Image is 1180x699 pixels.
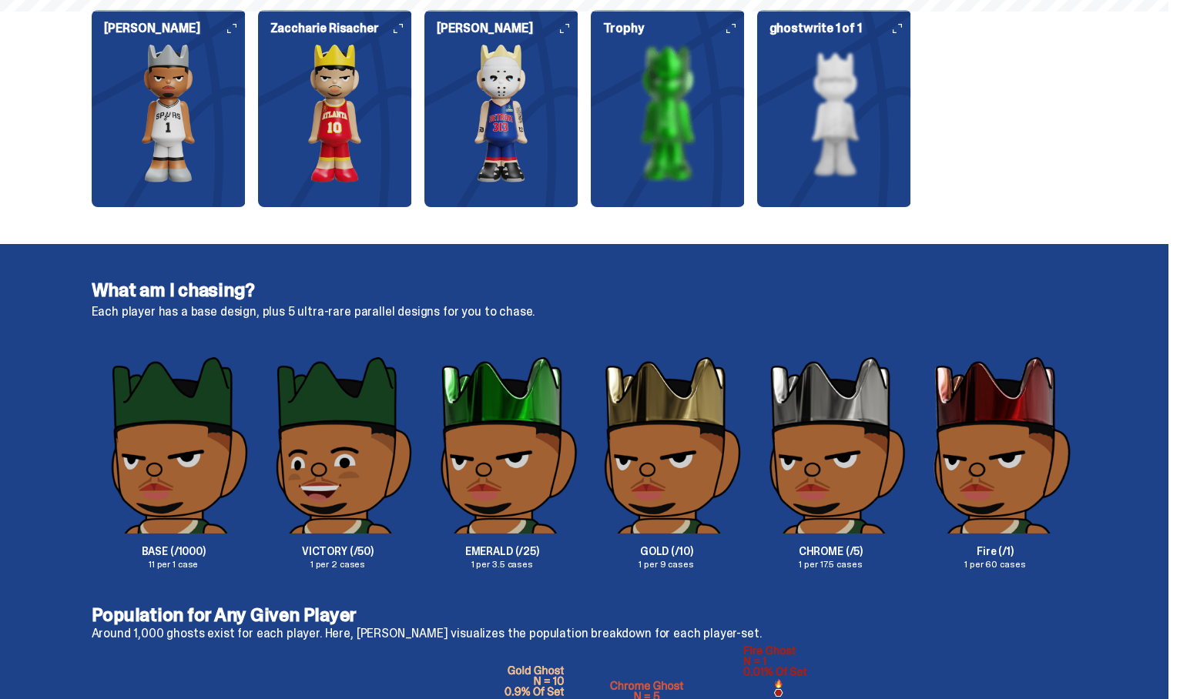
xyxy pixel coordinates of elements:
[757,44,911,182] img: card image
[256,560,420,569] p: 1 per 2 cases
[92,355,255,533] img: Parallel%20Images-16.png
[92,44,246,182] img: card image
[913,355,1077,533] img: Parallel%20Images-21.png
[913,560,1077,569] p: 1 per 60 cases
[92,546,256,557] p: BASE (/1000)
[421,355,584,533] img: Parallel%20Images-18.png
[584,546,748,557] p: GOLD (/10)
[420,546,584,557] p: EMERALD (/25)
[92,606,1078,624] p: Population for Any Given Player
[92,560,256,569] p: 11 per 1 case
[603,22,745,35] h6: Trophy
[749,546,913,557] p: CHROME (/5)
[104,22,246,35] h6: [PERSON_NAME]
[749,355,913,533] img: Parallel%20Images-20.png
[256,355,420,533] img: Parallel%20Images-17.png
[749,560,913,569] p: 1 per 17.5 cases
[585,355,748,533] img: Parallel%20Images-19.png
[92,281,1078,299] h4: What am I chasing?
[420,560,584,569] p: 1 per 3.5 cases
[584,560,748,569] p: 1 per 9 cases
[913,546,1077,557] p: Fire (/1)
[92,627,1078,640] p: Around 1,000 ghosts exist for each player. Here, [PERSON_NAME] visualizes the population breakdow...
[256,546,420,557] p: VICTORY (/50)
[92,306,1078,318] p: Each player has a base design, plus 5 ultra-rare parallel designs for you to chase.
[258,44,412,182] img: card image
[591,44,745,182] img: card image
[437,22,578,35] h6: [PERSON_NAME]
[270,22,412,35] h6: Zaccharie Risacher
[424,44,578,182] img: card image
[769,22,911,35] h6: ghostwrite 1 of 1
